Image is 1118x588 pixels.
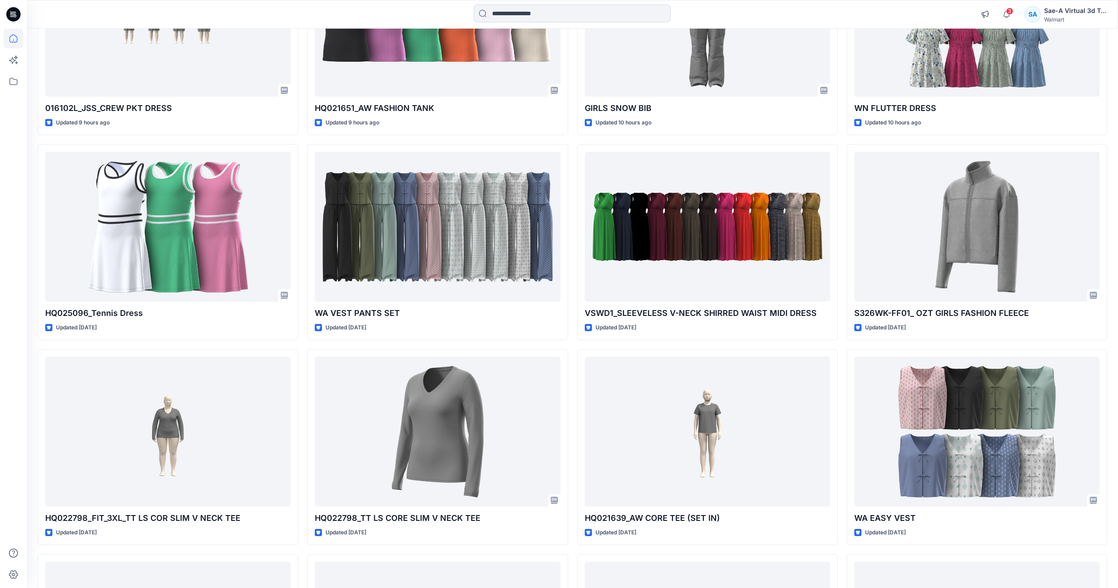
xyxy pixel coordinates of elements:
[585,152,830,302] a: VSWD1_SLEEVELESS V-NECK SHIRRED WAIST MIDI DRESS
[854,152,1100,302] a: S326WK-FF01_ OZT GIRLS FASHION FLEECE
[585,102,830,115] p: GIRLS SNOW BIB
[585,357,830,507] a: HQ021639_AW CORE TEE (SET IN)
[585,512,830,524] p: HQ021639_AW CORE TEE (SET IN)
[1044,16,1107,23] div: Walmart
[595,323,636,332] p: Updated [DATE]
[315,307,560,320] p: WA VEST PANTS SET
[1006,8,1013,15] span: 3
[45,152,291,302] a: HQ025096_Tennis Dress
[56,528,97,537] p: Updated [DATE]
[854,357,1100,507] a: WA EASY VEST
[45,512,291,524] p: HQ022798_FIT_3XL_TT LS COR SLIM V NECK TEE
[595,118,651,128] p: Updated 10 hours ago
[315,152,560,302] a: WA VEST PANTS SET
[1044,5,1107,16] div: Sae-A Virtual 3d Team
[865,118,921,128] p: Updated 10 hours ago
[854,307,1100,320] p: S326WK-FF01_ OZT GIRLS FASHION FLEECE
[315,102,560,115] p: HQ021651_AW FASHION TANK
[315,357,560,507] a: HQ022798_TT LS CORE SLIM V NECK TEE
[585,307,830,320] p: VSWD1_SLEEVELESS V-NECK SHIRRED WAIST MIDI DRESS
[326,118,379,128] p: Updated 9 hours ago
[854,512,1100,524] p: WA EASY VEST
[315,512,560,524] p: HQ022798_TT LS CORE SLIM V NECK TEE
[45,357,291,507] a: HQ022798_FIT_3XL_TT LS COR SLIM V NECK TEE
[865,528,906,537] p: Updated [DATE]
[326,323,366,332] p: Updated [DATE]
[595,528,636,537] p: Updated [DATE]
[865,323,906,332] p: Updated [DATE]
[1024,6,1041,22] div: SA
[326,528,366,537] p: Updated [DATE]
[45,307,291,320] p: HQ025096_Tennis Dress
[45,102,291,115] p: 016102L_JSS_CREW PKT DRESS
[854,102,1100,115] p: WN FLUTTER DRESS
[56,118,110,128] p: Updated 9 hours ago
[56,323,97,332] p: Updated [DATE]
